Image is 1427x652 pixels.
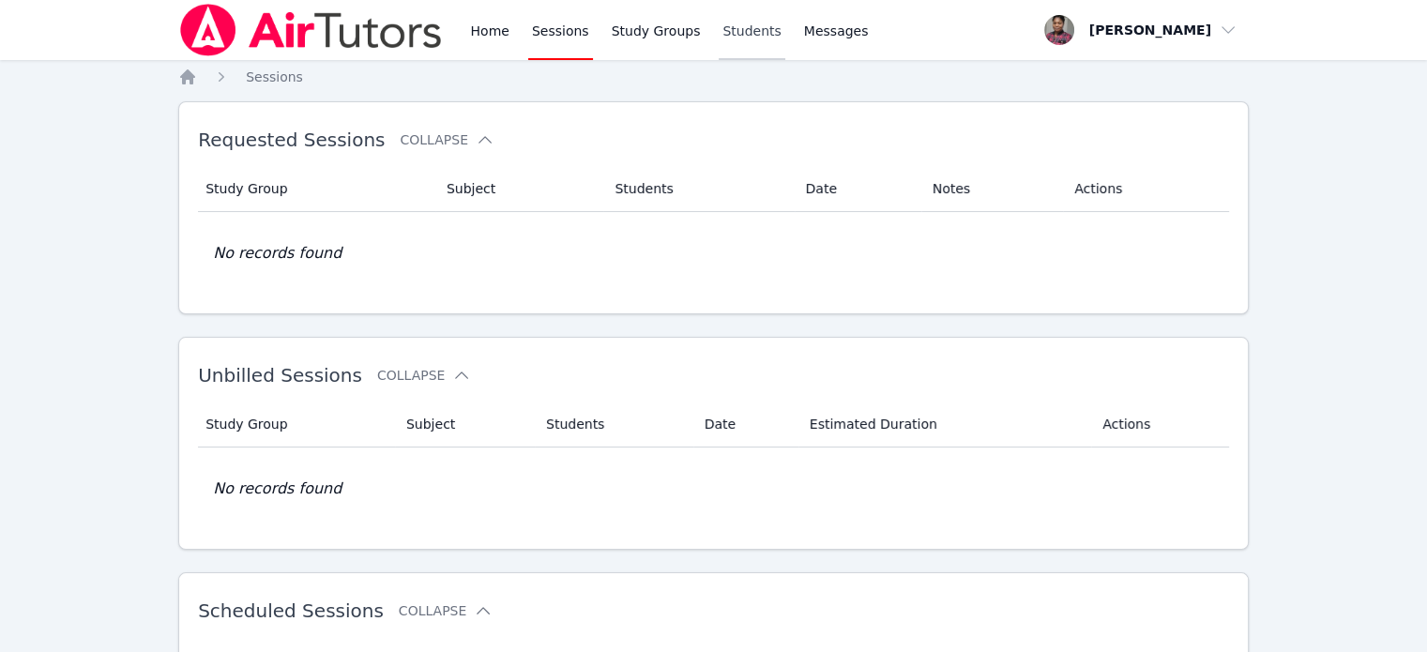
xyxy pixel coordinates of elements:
[400,130,493,149] button: Collapse
[198,166,435,212] th: Study Group
[693,402,798,447] th: Date
[399,601,493,620] button: Collapse
[921,166,1064,212] th: Notes
[178,68,1249,86] nav: Breadcrumb
[804,22,869,40] span: Messages
[535,402,693,447] th: Students
[395,402,535,447] th: Subject
[198,129,385,151] span: Requested Sessions
[1091,402,1229,447] th: Actions
[246,68,303,86] a: Sessions
[198,364,362,387] span: Unbilled Sessions
[178,4,444,56] img: Air Tutors
[435,166,604,212] th: Subject
[198,599,384,622] span: Scheduled Sessions
[798,402,1091,447] th: Estimated Duration
[198,212,1229,295] td: No records found
[1063,166,1229,212] th: Actions
[198,447,1229,530] td: No records found
[198,402,395,447] th: Study Group
[603,166,794,212] th: Students
[246,69,303,84] span: Sessions
[377,366,471,385] button: Collapse
[795,166,921,212] th: Date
